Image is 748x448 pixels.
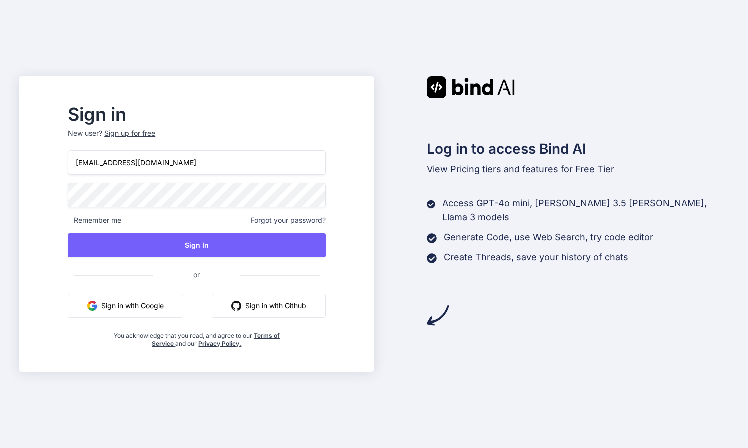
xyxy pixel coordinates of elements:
[68,106,325,122] h2: Sign in
[212,294,326,318] button: Sign in with Github
[68,233,325,257] button: Sign In
[152,332,280,347] a: Terms of Service
[111,326,283,348] div: You acknowledge that you read, and agree to our and our
[444,250,628,264] p: Create Threads, save your history of chats
[153,262,240,287] span: or
[427,162,729,176] p: tiers and features for Free Tier
[444,230,653,244] p: Generate Code, use Web Search, try code editor
[68,150,325,175] input: Login or Email
[87,301,97,311] img: google
[198,340,241,347] a: Privacy Policy.
[442,196,729,224] p: Access GPT-4o mini, [PERSON_NAME] 3.5 [PERSON_NAME], Llama 3 models
[427,304,449,326] img: arrow
[68,128,325,150] p: New user?
[68,215,121,225] span: Remember me
[427,76,515,98] img: Bind AI logo
[427,138,729,159] h2: Log in to access Bind AI
[104,128,155,138] div: Sign up for free
[231,301,241,311] img: github
[68,294,183,318] button: Sign in with Google
[251,215,326,225] span: Forgot your password?
[427,164,480,174] span: View Pricing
